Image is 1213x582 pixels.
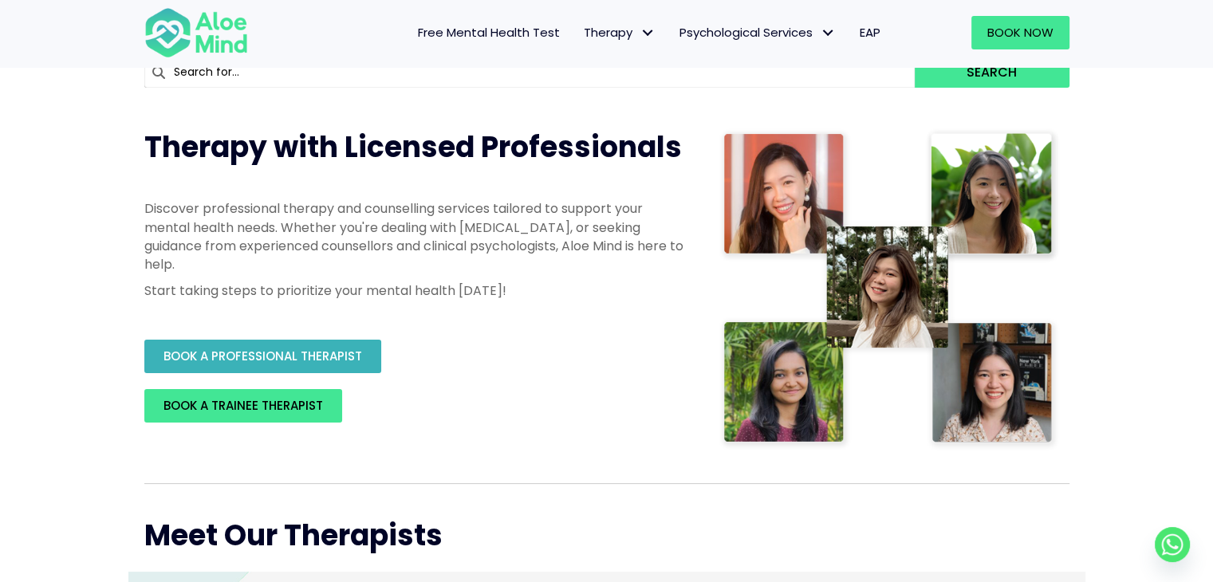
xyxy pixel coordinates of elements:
[679,24,836,41] span: Psychological Services
[1155,527,1190,562] a: Whatsapp
[719,128,1060,451] img: Therapist collage
[418,24,560,41] span: Free Mental Health Test
[584,24,656,41] span: Therapy
[163,348,362,364] span: BOOK A PROFESSIONAL THERAPIST
[915,57,1069,88] button: Search
[572,16,668,49] a: TherapyTherapy: submenu
[144,340,381,373] a: BOOK A PROFESSIONAL THERAPIST
[636,22,660,45] span: Therapy: submenu
[144,199,687,273] p: Discover professional therapy and counselling services tailored to support your mental health nee...
[163,397,323,414] span: BOOK A TRAINEE THERAPIST
[144,6,248,59] img: Aloe mind Logo
[144,281,687,300] p: Start taking steps to prioritize your mental health [DATE]!
[144,127,682,167] span: Therapy with Licensed Professionals
[269,16,892,49] nav: Menu
[848,16,892,49] a: EAP
[144,515,443,556] span: Meet Our Therapists
[668,16,848,49] a: Psychological ServicesPsychological Services: submenu
[144,57,916,88] input: Search for...
[406,16,572,49] a: Free Mental Health Test
[860,24,880,41] span: EAP
[987,24,1053,41] span: Book Now
[144,389,342,423] a: BOOK A TRAINEE THERAPIST
[971,16,1069,49] a: Book Now
[817,22,840,45] span: Psychological Services: submenu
